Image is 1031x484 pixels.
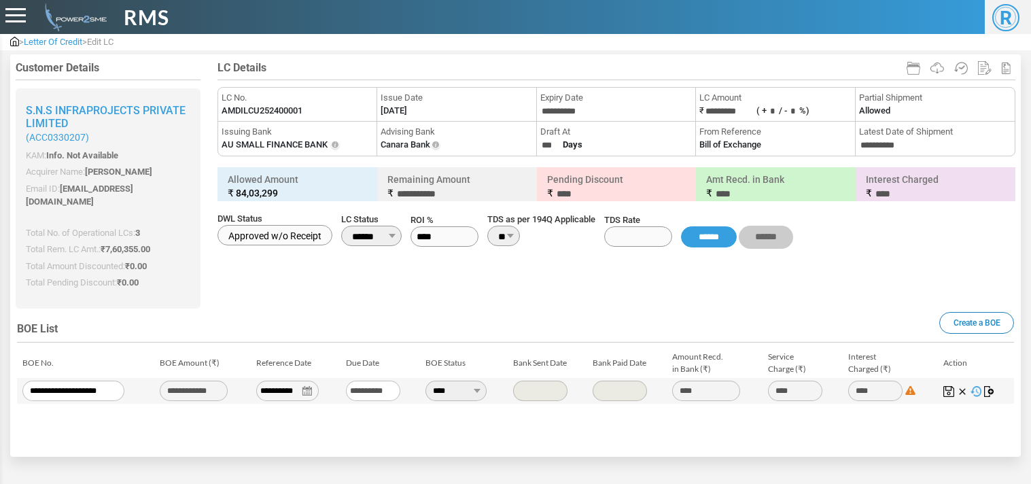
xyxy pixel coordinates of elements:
[381,138,430,152] label: Canara Bank
[26,184,133,207] span: [EMAIL_ADDRESS][DOMAIN_NAME]
[124,2,169,33] span: RMS
[381,104,407,118] label: [DATE]
[381,171,534,203] h6: Remaining Amount
[330,140,340,151] img: Info
[540,125,692,139] span: Draft At
[26,226,190,240] p: Total No. of Operational LCs:
[992,4,1019,31] span: R
[26,260,190,273] p: Total Amount Discounted:
[957,386,968,397] img: Cancel Changes
[487,213,595,226] span: TDS as per 194Q Applicable
[130,261,147,271] span: 0.00
[222,138,328,152] label: AU SMALL FINANCE BANK
[905,385,915,396] img: Difference: 0
[222,104,302,118] label: AMDILCU252400001
[26,165,190,179] p: Acquirer Name:
[85,167,152,177] span: [PERSON_NAME]
[217,212,332,226] span: DWL Status
[39,3,107,31] img: admin
[699,171,852,203] h6: Amt Recd. in Bank
[16,61,200,74] h4: Customer Details
[696,88,855,122] li: ₹
[340,348,420,378] td: Due Date
[251,348,340,378] td: Reference Date
[939,312,1014,334] a: Create a BOE
[117,277,139,288] span: ₹
[787,104,799,119] input: ( +/ -%)
[767,104,779,119] input: ( +/ -%)
[699,91,851,105] span: LC Amount
[699,125,851,139] span: From Reference
[24,37,82,47] span: Letter Of Credit
[971,386,981,397] img: History
[222,125,373,139] span: Issuing Bank
[26,182,190,209] p: Email ID:
[26,243,190,256] p: Total Rem. LC Amt.:
[866,188,872,198] span: ₹
[859,125,1011,139] span: Latest Date of Shipment
[508,348,587,378] td: Bank Sent Date
[984,386,995,397] img: Map Invoices
[547,188,553,198] span: ₹
[859,104,890,118] label: Allowed
[381,91,532,105] span: Issue Date
[217,225,332,245] label: Approved w/o Receipt
[381,125,532,139] span: Advising Bank
[228,186,367,200] small: ₹ 84,03,299
[938,348,1014,378] td: Action
[26,149,190,162] p: KAM:
[17,322,58,335] span: BOE List
[420,348,508,378] td: BOE Status
[222,91,373,105] span: LC No.
[135,228,140,238] span: 3
[217,61,1015,74] h4: LC Details
[125,261,147,271] span: ₹
[46,150,118,160] span: Info. Not Available
[859,91,1011,105] span: Partial Shipment
[26,104,190,143] h2: S.n.s Infraprojects Private Limited
[843,348,938,378] td: Interest Charged (₹)
[763,348,842,378] td: Service Charge (₹)
[26,276,190,290] p: Total Pending Discount:
[540,91,692,105] span: Expiry Date
[604,213,672,227] span: TDS Rate
[859,171,1012,203] h6: Interest Charged
[17,348,154,378] td: BOE No.
[587,348,667,378] td: Bank Paid Date
[943,386,954,397] img: Save Changes
[154,348,250,378] td: BOE Amount (₹)
[87,37,113,47] span: Edit LC
[387,188,394,198] span: ₹
[26,132,190,143] small: (ACC0330207)
[430,140,441,151] img: Info
[706,188,712,198] span: ₹
[540,171,693,203] h6: Pending Discount
[105,244,150,254] span: 7,60,355.00
[122,277,139,288] span: 0.00
[10,37,19,46] img: admin
[341,213,402,226] span: LC Status
[410,213,478,227] span: ROI %
[221,171,374,202] h6: Allowed Amount
[756,105,809,116] label: ( + / - %)
[667,348,763,378] td: Amount Recd. in Bank (₹)
[563,139,582,150] strong: Days
[101,244,150,254] span: ₹
[699,138,761,152] label: Bill of Exchange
